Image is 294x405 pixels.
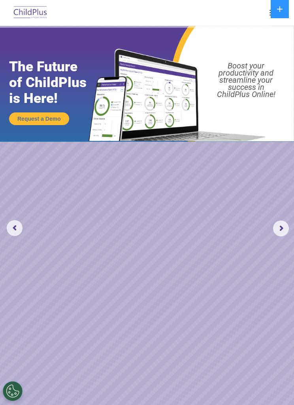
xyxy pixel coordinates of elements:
rs-layer: The Future of ChildPlus is Here! [9,59,103,106]
span: Phone number [126,78,160,84]
rs-layer: Boost your productivity and streamline your success in ChildPlus Online! [203,62,290,98]
span: Last name [126,46,151,52]
button: Cookies Settings [3,381,23,401]
img: ChildPlus by Procare Solutions [12,4,49,22]
a: Request a Demo [9,112,69,125]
